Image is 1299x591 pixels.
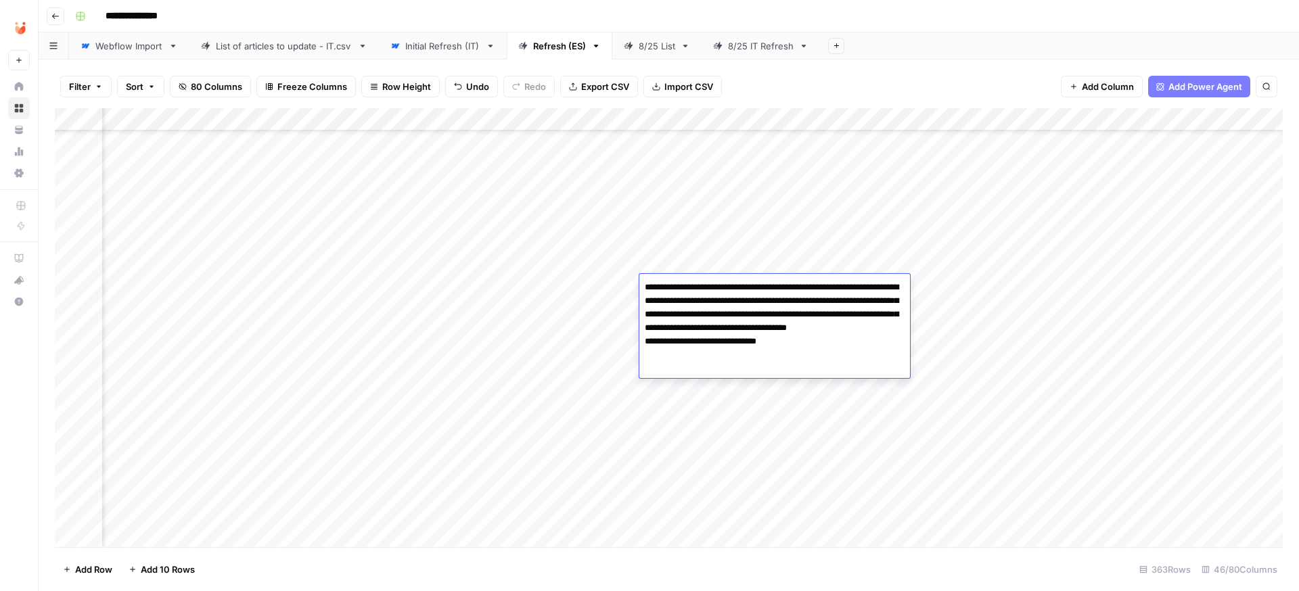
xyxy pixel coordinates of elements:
[8,76,30,97] a: Home
[581,80,629,93] span: Export CSV
[8,247,30,269] a: AirOps Academy
[503,76,555,97] button: Redo
[702,32,820,60] a: 8/25 IT Refresh
[507,32,612,60] a: Refresh (ES)
[69,80,91,93] span: Filter
[8,141,30,162] a: Usage
[117,76,164,97] button: Sort
[277,80,347,93] span: Freeze Columns
[524,80,546,93] span: Redo
[8,162,30,184] a: Settings
[75,563,112,576] span: Add Row
[445,76,498,97] button: Undo
[69,32,189,60] a: Webflow Import
[8,119,30,141] a: Your Data
[405,39,480,53] div: Initial Refresh (IT)
[95,39,163,53] div: Webflow Import
[9,270,29,290] div: What's new?
[1082,80,1134,93] span: Add Column
[728,39,794,53] div: 8/25 IT Refresh
[1061,76,1143,97] button: Add Column
[216,39,352,53] div: List of articles to update - IT.csv
[1134,559,1196,580] div: 363 Rows
[379,32,507,60] a: Initial Refresh (IT)
[1168,80,1242,93] span: Add Power Agent
[8,291,30,312] button: Help + Support
[170,76,251,97] button: 80 Columns
[643,76,722,97] button: Import CSV
[60,76,112,97] button: Filter
[189,32,379,60] a: List of articles to update - IT.csv
[256,76,356,97] button: Freeze Columns
[382,80,431,93] span: Row Height
[466,80,489,93] span: Undo
[55,559,120,580] button: Add Row
[612,32,702,60] a: 8/25 List
[560,76,638,97] button: Export CSV
[639,39,675,53] div: 8/25 List
[8,11,30,45] button: Workspace: Unobravo
[8,16,32,40] img: Unobravo Logo
[8,97,30,119] a: Browse
[1148,76,1250,97] button: Add Power Agent
[533,39,586,53] div: Refresh (ES)
[8,269,30,291] button: What's new?
[191,80,242,93] span: 80 Columns
[664,80,713,93] span: Import CSV
[126,80,143,93] span: Sort
[141,563,195,576] span: Add 10 Rows
[120,559,203,580] button: Add 10 Rows
[1196,559,1283,580] div: 46/80 Columns
[361,76,440,97] button: Row Height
